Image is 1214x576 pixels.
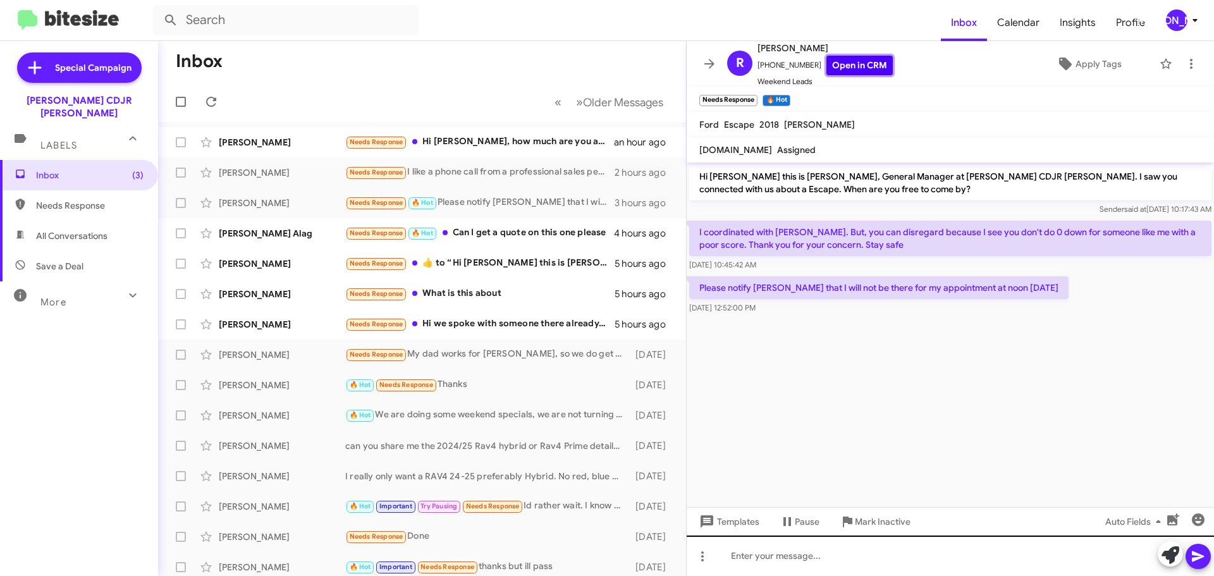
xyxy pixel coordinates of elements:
[345,439,629,452] div: can you share me the 2024/25 Rav4 hybrid or Rav4 Prime details on your lot
[350,168,403,176] span: Needs Response
[615,166,676,179] div: 2 hours ago
[345,470,629,482] div: I really only want a RAV4 24-25 preferably Hybrid. No red, blue and no dark grey. Anddd must have...
[689,221,1211,256] p: I coordinated with [PERSON_NAME]. But, you can disregard because I see you don't do 0 down for so...
[219,318,345,331] div: [PERSON_NAME]
[379,502,412,510] span: Important
[219,227,345,240] div: [PERSON_NAME] Alag
[219,530,345,543] div: [PERSON_NAME]
[345,226,614,240] div: Can I get a quote on this one please
[345,135,614,149] div: Hi [PERSON_NAME], how much are you all asking for the used red Jeep wrangler on your lot?
[1155,9,1200,31] button: [PERSON_NAME]
[614,227,676,240] div: 4 hours ago
[219,379,345,391] div: [PERSON_NAME]
[379,563,412,571] span: Important
[219,136,345,149] div: [PERSON_NAME]
[689,303,756,312] span: [DATE] 12:52:00 PM
[724,119,754,130] span: Escape
[219,470,345,482] div: [PERSON_NAME]
[615,257,676,270] div: 5 hours ago
[777,144,816,156] span: Assigned
[55,61,132,74] span: Special Campaign
[36,169,144,181] span: Inbox
[345,377,629,392] div: Thanks
[614,136,676,149] div: an hour ago
[548,89,671,115] nav: Page navigation example
[132,169,144,181] span: (3)
[941,4,987,41] a: Inbox
[345,499,629,513] div: Id rather wait. I know what I want and am not going to settle. Thank you though. Ill reach out ar...
[629,500,676,513] div: [DATE]
[36,260,83,273] span: Save a Deal
[759,119,779,130] span: 2018
[697,510,759,533] span: Templates
[350,229,403,237] span: Needs Response
[699,144,772,156] span: [DOMAIN_NAME]
[699,95,757,106] small: Needs Response
[412,229,433,237] span: 🔥 Hot
[1100,204,1211,214] span: Sender [DATE] 10:17:43 AM
[17,52,142,83] a: Special Campaign
[219,561,345,573] div: [PERSON_NAME]
[1050,4,1106,41] a: Insights
[769,510,830,533] button: Pause
[219,288,345,300] div: [PERSON_NAME]
[345,408,629,422] div: We are doing some weekend specials, we are not turning down any reasonable offer on it. Can you c...
[855,510,910,533] span: Mark Inactive
[1166,9,1187,31] div: [PERSON_NAME]
[40,297,66,308] span: More
[987,4,1050,41] a: Calendar
[219,439,345,452] div: [PERSON_NAME]
[219,409,345,422] div: [PERSON_NAME]
[176,51,223,71] h1: Inbox
[757,75,893,88] span: Weekend Leads
[615,288,676,300] div: 5 hours ago
[830,510,921,533] button: Mark Inactive
[736,53,744,73] span: R
[615,318,676,331] div: 5 hours ago
[1105,510,1166,533] span: Auto Fields
[345,256,615,271] div: ​👍​ to “ Hi [PERSON_NAME] this is [PERSON_NAME], General Manager at [PERSON_NAME] CDJR [PERSON_NA...
[219,166,345,179] div: [PERSON_NAME]
[219,348,345,361] div: [PERSON_NAME]
[826,56,893,75] a: Open in CRM
[1106,4,1155,41] a: Profile
[689,260,756,269] span: [DATE] 10:45:42 AM
[345,317,615,331] div: Hi we spoke with someone there already. We were looking at Buicks not jeeps but for some reason t...
[547,89,569,115] button: Previous
[420,563,474,571] span: Needs Response
[350,411,371,419] span: 🔥 Hot
[345,165,615,180] div: I like a phone call from a professional sales person.That's been in the business for a while. May...
[379,381,433,389] span: Needs Response
[1024,52,1153,75] button: Apply Tags
[784,119,855,130] span: [PERSON_NAME]
[345,529,629,544] div: Done
[629,561,676,573] div: [DATE]
[420,502,457,510] span: Try Pausing
[568,89,671,115] button: Next
[555,94,561,110] span: «
[345,286,615,301] div: What is this about
[219,500,345,513] div: [PERSON_NAME]
[757,40,893,56] span: [PERSON_NAME]
[350,320,403,328] span: Needs Response
[699,119,719,130] span: Ford
[345,560,629,574] div: thanks but ill pass
[350,259,403,267] span: Needs Response
[689,276,1069,299] p: Please notify [PERSON_NAME] that I will not be there for my appointment at noon [DATE]
[629,530,676,543] div: [DATE]
[345,347,629,362] div: My dad works for [PERSON_NAME], so we do get an employee discount if that makes any difference.
[350,290,403,298] span: Needs Response
[345,195,615,210] div: Please notify [PERSON_NAME] that I will not be there for my appointment at noon [DATE]
[629,439,676,452] div: [DATE]
[629,379,676,391] div: [DATE]
[763,95,790,106] small: 🔥 Hot
[629,470,676,482] div: [DATE]
[757,56,893,75] span: [PHONE_NUMBER]
[412,199,433,207] span: 🔥 Hot
[350,138,403,146] span: Needs Response
[350,563,371,571] span: 🔥 Hot
[350,532,403,541] span: Needs Response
